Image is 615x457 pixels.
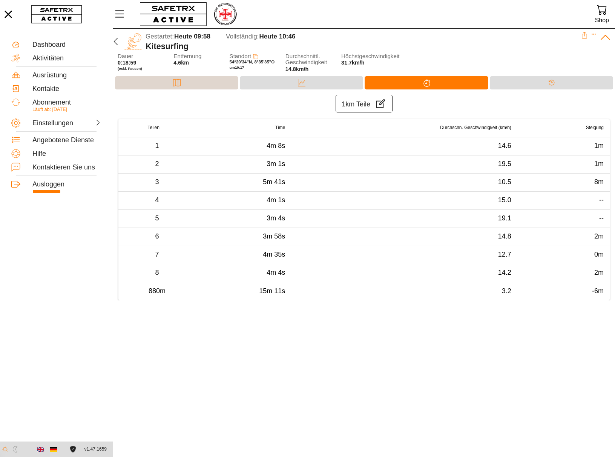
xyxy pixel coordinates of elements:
td: -- [517,210,610,228]
button: German [47,443,60,456]
div: Kontaktieren Sie uns [32,163,101,172]
div: Timeline [490,76,613,89]
div: Einstellungen [32,119,66,128]
div: Shop [595,15,609,25]
span: v1.47.1659 [84,445,107,453]
span: 7 [155,251,159,258]
button: English [34,443,47,456]
span: 1 [155,142,159,149]
span: 1km Teile [342,98,370,110]
span: 14.6 [498,142,511,149]
span: Heute 09:58 [174,33,210,40]
span: Gestartet: [146,33,174,40]
span: 15m 11s [259,287,285,295]
span: Durchschnittl. Geschwindigkeit [285,53,334,66]
span: 4.6km [173,60,189,66]
span: 3m 58s [263,232,285,240]
span: 8 [155,269,159,276]
span: Dauer [118,53,166,60]
span: Vollständig: [226,33,259,40]
span: 54°20'34"N, 8°35'35"O [230,60,275,64]
span: 15.0 [498,196,511,204]
img: Equipment.svg [11,71,20,80]
td: 0m [517,246,610,264]
span: 10.5 [498,178,511,186]
div: Kontakte [32,85,101,93]
td: 2m [517,228,610,246]
span: 14.2 [498,269,511,276]
div: Ausrüstung [32,71,101,80]
button: MenÜ [113,6,132,22]
span: 31.7km/h [341,60,365,66]
span: Höchstgeschwindigkeit [341,53,390,60]
span: 19.1 [498,214,511,222]
img: en.svg [37,446,44,453]
td: -- [517,192,610,210]
span: 19.5 [498,160,511,168]
span: 3m 1s [267,160,285,168]
div: Dashboard [32,41,101,49]
img: de.svg [50,446,57,453]
span: 0:18:59 [118,60,136,66]
img: Help.svg [11,149,20,158]
td: 2m [517,264,610,282]
span: 6 [155,232,159,240]
button: Zurücü [110,32,122,51]
span: 3 [155,178,159,186]
a: Lizenzvereinbarung [68,446,78,452]
span: 4m 8s [267,142,285,149]
td: 1m [517,137,610,155]
span: Standort [230,53,251,59]
th: Teilen [118,119,196,137]
span: 4 [155,196,159,204]
div: Abonnement [32,98,101,107]
span: 2 [155,160,159,168]
img: Subscription.svg [11,98,20,107]
span: 880m [149,287,166,295]
img: ModeDark.svg [12,446,18,452]
span: 4m 1s [267,196,285,204]
img: ModeLight.svg [2,446,8,452]
img: KITE_SURFING.svg [124,33,142,50]
span: 12.7 [498,251,511,258]
span: 14.8 [498,232,511,240]
td: 8m [517,174,610,192]
span: 3m 4s [267,214,285,222]
span: Läuft ab: [DATE] [32,107,67,112]
span: 5 [155,214,159,222]
span: 5m 41s [263,178,285,186]
div: Karte [115,76,238,89]
div: Ausloggen [32,180,101,189]
button: v1.47.1659 [80,443,111,455]
div: Kitesurfing [146,42,581,51]
td: -6m [517,282,610,300]
span: Heute 10:46 [259,33,295,40]
div: Daten [240,76,363,89]
span: um 10:17 [230,65,244,69]
span: Entfernung [173,53,222,60]
span: 4m 4s [267,269,285,276]
img: Activities.svg [11,54,20,63]
img: ContactUs.svg [11,163,20,172]
td: 1m [517,155,610,174]
div: Trennung [365,76,488,89]
div: Angebotene Dienste [32,136,101,145]
span: (exkl. Pausen) [118,66,166,71]
div: Aktivitäten [32,54,101,63]
th: Time [196,119,291,137]
span: 14.8km/h [285,66,309,72]
button: Expand [591,32,597,37]
button: 1km Teile [336,95,393,112]
th: Steigung [517,119,610,137]
span: 4m 35s [263,251,285,258]
th: Durchschn. Geschwindigkeit (km/h) [291,119,517,137]
img: RescueLogo.png [213,2,237,26]
div: Hilfe [32,150,101,158]
span: 3.2 [502,287,511,295]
